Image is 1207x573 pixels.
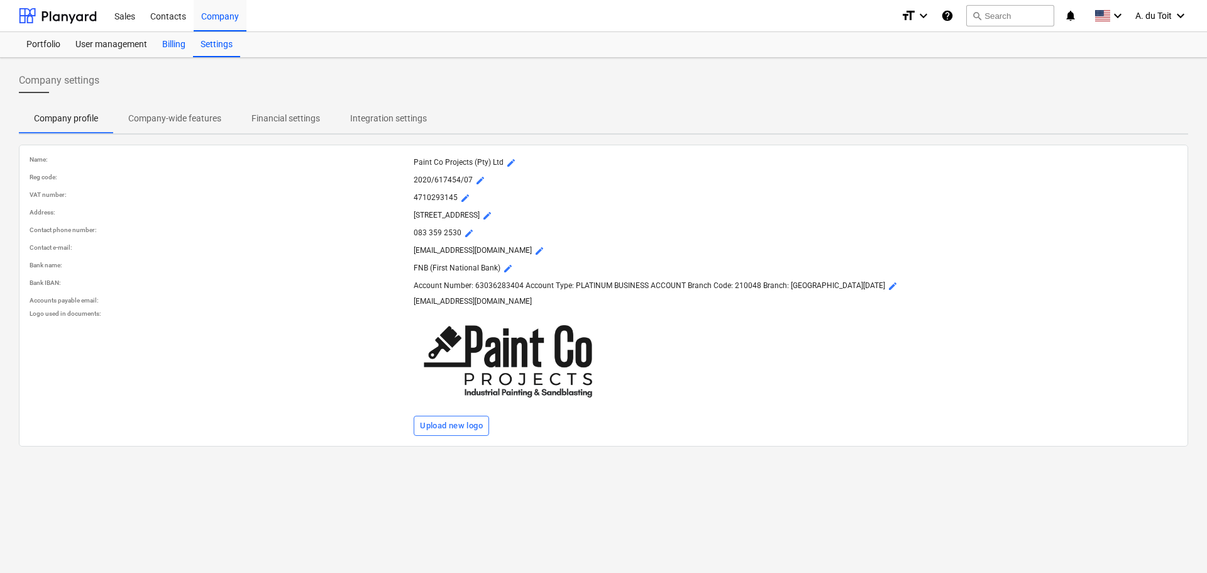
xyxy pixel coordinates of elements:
[34,112,98,125] p: Company profile
[414,243,1177,259] p: [EMAIL_ADDRESS][DOMAIN_NAME]
[350,112,427,125] p: Integration settings
[30,279,409,287] p: Bank IBAN :
[19,32,68,57] a: Portfolio
[414,173,1177,188] p: 2020/617454/07
[1110,8,1125,23] i: keyboard_arrow_down
[503,264,513,274] span: mode_edit
[414,296,1177,307] p: [EMAIL_ADDRESS][DOMAIN_NAME]
[966,5,1054,26] button: Search
[19,73,99,88] span: Company settings
[1135,11,1172,21] span: A. du Toit
[414,261,1177,276] p: FNB (First National Bank)
[414,191,1177,206] p: 4710293145
[30,208,409,216] p: Address :
[420,419,483,433] div: Upload new logo
[972,11,982,21] span: search
[128,112,221,125] p: Company-wide features
[193,32,240,57] a: Settings
[30,243,409,252] p: Contact e-mail :
[30,191,409,199] p: VAT number :
[1173,8,1188,23] i: keyboard_arrow_down
[414,226,1177,241] p: 083 359 2530
[30,173,409,181] p: Reg code :
[464,228,474,238] span: mode_edit
[1064,8,1077,23] i: notifications
[414,309,602,413] img: Company logo
[155,32,193,57] a: Billing
[1144,513,1207,573] iframe: Chat Widget
[534,246,544,256] span: mode_edit
[414,416,489,436] button: Upload new logo
[888,281,898,291] span: mode_edit
[941,8,954,23] i: Knowledge base
[30,296,409,304] p: Accounts payable email :
[414,155,1177,170] p: Paint Co Projects (Pty) Ltd
[251,112,320,125] p: Financial settings
[460,193,470,203] span: mode_edit
[414,208,1177,223] p: [STREET_ADDRESS]
[475,175,485,186] span: mode_edit
[30,226,409,234] p: Contact phone number :
[916,8,931,23] i: keyboard_arrow_down
[414,279,1177,294] p: Account Number: 63036283404 Account Type: PLATINUM BUSINESS ACCOUNT Branch Code: 210048 Branch: [...
[482,211,492,221] span: mode_edit
[68,32,155,57] a: User management
[30,155,409,164] p: Name :
[506,158,516,168] span: mode_edit
[30,261,409,269] p: Bank name :
[30,309,409,318] p: Logo used in documents :
[901,8,916,23] i: format_size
